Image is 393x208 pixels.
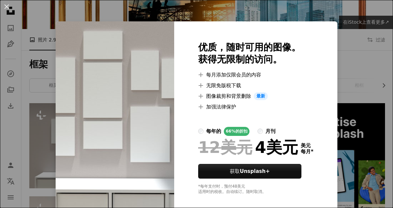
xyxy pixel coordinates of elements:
[198,92,313,100] li: 图像裁剪和背景删除
[198,164,301,179] button: 获取Unsplash+
[254,92,268,100] span: 最新
[198,129,203,134] input: 每年的66%的折扣
[224,127,249,136] div: 66% 的折扣
[206,127,221,135] div: 每年的
[265,127,275,135] div: 月刊
[240,168,270,174] strong: Unsplash+
[198,184,313,195] div: *每年支付时，预付 48美元 适用时的税收。自动续订。随时取消。
[301,143,313,149] span: 美元
[198,139,298,156] div: 4美元
[198,81,313,89] li: 无限免版税下载
[257,129,263,134] input: 月刊
[198,103,313,111] li: 加强法律保护
[198,71,313,79] li: 每月添加仅限会员的内容
[198,139,252,156] span: 12美元
[198,41,313,65] h2: 优质，随时可用的图像。 获得无限制的访问。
